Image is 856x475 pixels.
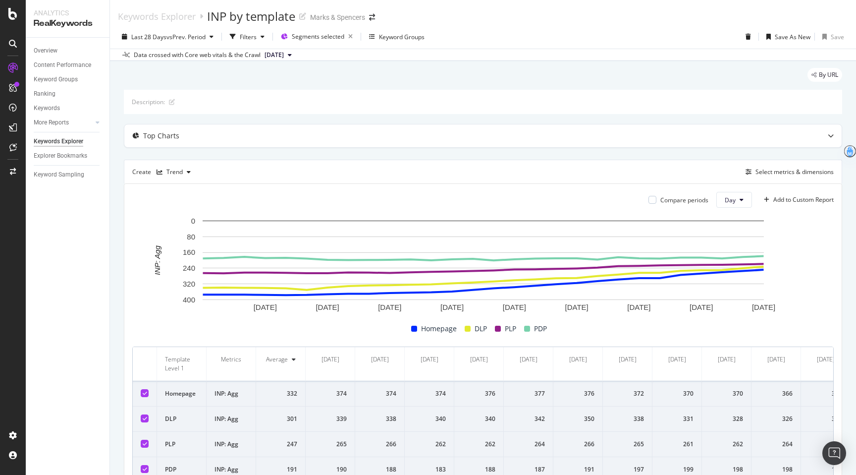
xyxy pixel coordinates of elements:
a: Keyword Sampling [34,170,103,180]
text: [DATE] [752,303,775,312]
div: RealKeywords [34,18,102,29]
text: [DATE] [316,303,339,312]
div: 374 [363,389,396,398]
div: 332 [264,389,297,398]
div: Template Level 1 [165,355,198,373]
span: Day [725,196,736,204]
text: [DATE] [254,303,277,312]
div: legacy label [807,68,842,82]
div: [DATE] [569,355,587,364]
td: INP: Agg [207,407,256,432]
div: 197 [611,465,644,474]
div: [DATE] [321,355,339,364]
div: 188 [462,465,495,474]
button: Keyword Groups [365,29,428,45]
div: 301 [264,415,297,423]
div: Save As New [775,33,810,41]
div: 265 [314,440,347,449]
button: [DATE] [261,49,296,61]
text: [DATE] [378,303,401,312]
button: Day [716,192,752,208]
button: Save As New [762,29,810,45]
a: Overview [34,46,103,56]
div: 199 [660,465,694,474]
div: 198 [710,465,743,474]
div: [DATE] [470,355,488,364]
text: [DATE] [440,303,464,312]
div: 266 [561,440,594,449]
div: Metrics [214,355,248,364]
div: 188 [363,465,396,474]
div: 262 [710,440,743,449]
button: Add to Custom Report [760,192,834,208]
a: More Reports [34,118,93,128]
div: Save [831,33,844,41]
div: arrow-right-arrow-left [369,14,375,21]
div: 266 [363,440,396,449]
div: 376 [462,389,495,398]
div: 198 [759,465,793,474]
span: Last 28 Days [131,33,166,41]
div: A chart. [132,216,834,315]
div: Data crossed with Core web vitals & the Crawl [134,51,261,59]
div: Overview [34,46,57,56]
div: 261 [809,440,842,449]
a: Keywords Explorer [34,136,103,147]
a: Keywords [34,103,103,114]
div: 342 [512,415,545,423]
td: INP: Agg [207,381,256,407]
div: Analytics [34,8,102,18]
div: More Reports [34,118,69,128]
div: 370 [710,389,743,398]
td: PLP [157,432,207,457]
div: 338 [611,415,644,423]
td: DLP [157,407,207,432]
div: 191 [561,465,594,474]
td: INP: Agg [207,432,256,457]
text: [DATE] [690,303,713,312]
button: Trend [153,164,195,180]
button: Save [818,29,844,45]
div: 187 [512,465,545,474]
div: Top Charts [143,131,179,141]
div: Average [266,355,288,364]
span: PDP [534,323,547,335]
div: 340 [462,415,495,423]
td: Homepage [157,381,207,407]
div: [DATE] [668,355,686,364]
a: Ranking [34,89,103,99]
button: Segments selected [277,29,357,45]
div: 376 [561,389,594,398]
div: Explorer Bookmarks [34,151,87,161]
div: 264 [512,440,545,449]
div: Keywords [34,103,60,114]
div: Select metrics & dimensions [755,168,834,176]
button: Filters [226,29,268,45]
div: [DATE] [520,355,537,364]
div: Create [132,164,195,180]
div: 326 [759,415,793,423]
div: Compare periods [660,196,708,204]
div: 350 [561,415,594,423]
div: 339 [314,415,347,423]
div: 331 [660,415,694,423]
a: Explorer Bookmarks [34,151,103,161]
div: [DATE] [371,355,389,364]
div: 366 [759,389,793,398]
span: 2025 Aug. 9th [265,51,284,59]
div: 183 [413,465,446,474]
div: 377 [512,389,545,398]
div: Content Performance [34,60,91,70]
div: Open Intercom Messenger [822,441,846,465]
div: [DATE] [421,355,438,364]
text: 80 [187,233,195,241]
text: 0 [191,217,195,225]
text: [DATE] [565,303,588,312]
div: Description: [132,98,165,106]
div: 324 [809,415,842,423]
text: [DATE] [627,303,650,312]
span: PLP [505,323,516,335]
div: 196 [809,465,842,474]
div: 262 [413,440,446,449]
div: Marks & Spencers [310,12,365,22]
